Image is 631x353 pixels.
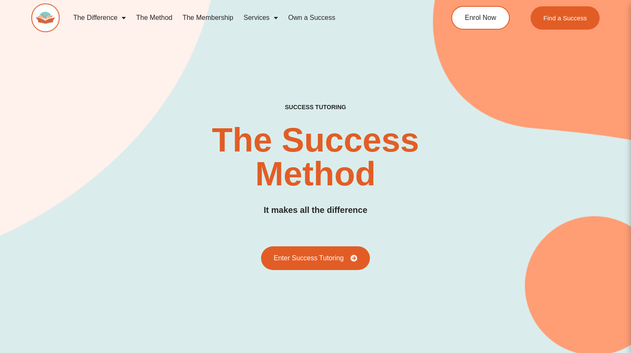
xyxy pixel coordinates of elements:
[283,8,340,28] a: Own a Success
[261,246,370,270] a: Enter Success Tutoring
[68,8,419,28] nav: Menu
[274,255,344,262] span: Enter Success Tutoring
[465,14,496,21] span: Enrol Now
[131,8,177,28] a: The Method
[178,8,239,28] a: The Membership
[264,204,367,217] h3: It makes all the difference
[231,104,400,111] h4: SUCCESS TUTORING​
[239,8,283,28] a: Services
[68,8,131,28] a: The Difference
[187,123,444,191] h2: The Success Method
[531,6,600,30] a: Find a Success
[451,6,510,30] a: Enrol Now
[543,15,587,21] span: Find a Success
